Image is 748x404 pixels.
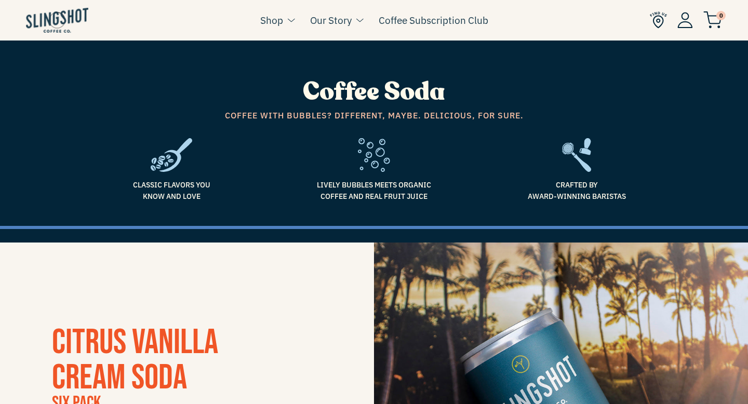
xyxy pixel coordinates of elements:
span: Coffee with bubbles? Different, maybe. Delicious, for sure. [78,109,670,123]
img: fizz-1636557709766.svg [358,138,390,172]
span: Coffee Soda [303,75,445,109]
img: cart [703,11,722,29]
img: frame1-1635784469953.svg [151,138,193,172]
span: CITRUS VANILLA CREAM SODA [52,321,218,399]
span: Classic flavors you know and love [78,179,265,203]
a: Shop [260,12,283,28]
span: Crafted by Award-Winning Baristas [483,179,670,203]
img: frame2-1635783918803.svg [562,138,592,172]
a: CITRUS VANILLACREAM SODA [52,321,218,399]
a: 0 [703,14,722,26]
a: Our Story [310,12,352,28]
span: 0 [716,11,726,20]
img: Account [677,12,693,28]
span: Lively bubbles meets organic coffee and real fruit juice [280,179,468,203]
img: Find Us [650,11,667,29]
a: Coffee Subscription Club [379,12,488,28]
